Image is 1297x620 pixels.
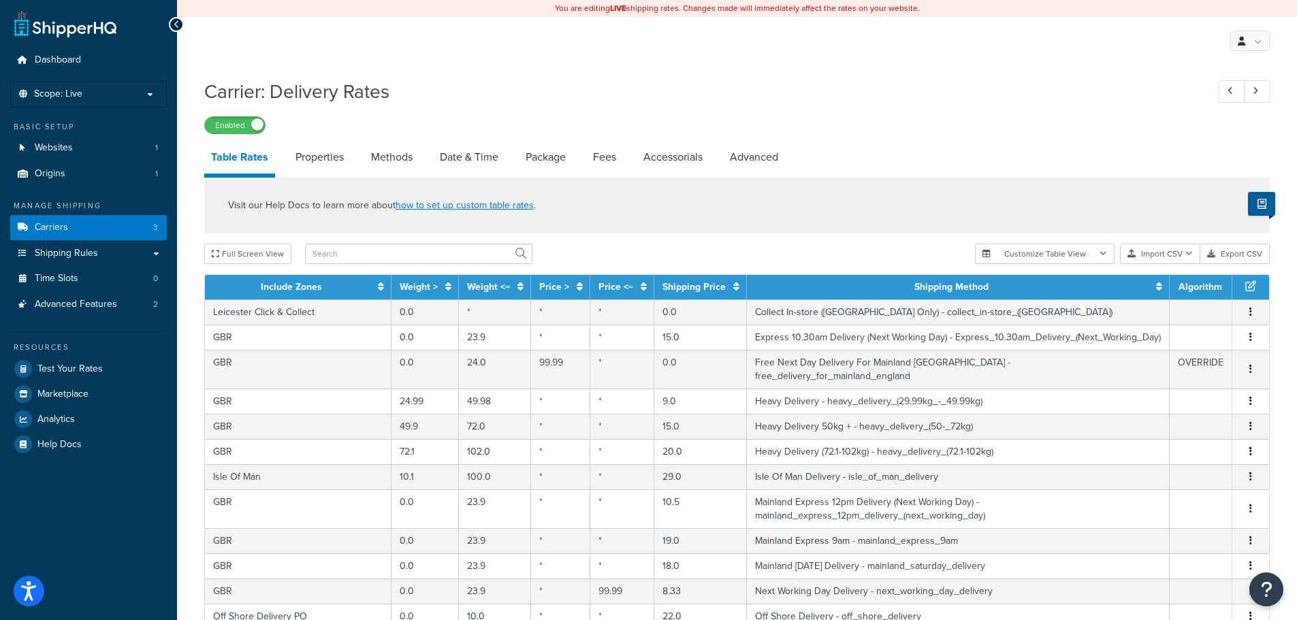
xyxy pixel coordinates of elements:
[204,78,1194,105] h1: Carrier: Delivery Rates
[586,141,623,174] a: Fees
[654,553,747,578] td: 18.0
[459,389,531,414] td: 49.98
[204,141,275,178] a: Table Rates
[205,325,391,350] td: GBR
[747,325,1170,350] td: Express 10.30am Delivery (Next Working Day) - Express_10.30am_Delivery_(Next_Working_Day)
[153,273,158,284] span: 0
[35,248,98,259] span: Shipping Rules
[519,141,573,174] a: Package
[747,464,1170,489] td: Isle Of Man Delivery - isle_of_man_delivery
[10,432,167,457] a: Help Docs
[305,244,532,264] input: Search
[34,88,82,100] span: Scope: Live
[391,439,459,464] td: 72.1
[598,280,633,294] a: Price <=
[459,553,531,578] td: 23.9
[10,48,167,73] a: Dashboard
[975,244,1115,264] button: Customize Table View
[10,161,167,186] li: Origins
[539,280,569,294] a: Price >
[747,528,1170,553] td: Mainland Express 9am - mainland_express_9am
[155,142,158,154] span: 1
[747,439,1170,464] td: Heavy Delivery (72.1-102kg) - heavy_delivery_(72.1-102kg)
[467,280,510,294] a: Weight <=
[37,389,89,400] span: Marketplace
[459,464,531,489] td: 100.0
[1200,244,1270,264] button: Export CSV
[1170,350,1232,389] td: OVERRIDE
[10,121,167,133] div: Basic Setup
[637,141,709,174] a: Accessorials
[35,299,117,310] span: Advanced Features
[914,280,989,294] a: Shipping Method
[153,299,158,310] span: 2
[35,54,81,66] span: Dashboard
[662,280,726,294] a: Shipping Price
[35,168,65,180] span: Origins
[654,489,747,528] td: 10.5
[747,414,1170,439] td: Heavy Delivery 50kg + - heavy_delivery_(50-_72kg)
[10,215,167,240] li: Carriers
[459,489,531,528] td: 23.9
[10,135,167,161] li: Websites
[10,215,167,240] a: Carriers3
[10,135,167,161] a: Websites1
[205,117,265,133] label: Enabled
[654,389,747,414] td: 9.0
[155,168,158,180] span: 1
[723,141,785,174] a: Advanced
[459,350,531,389] td: 24.0
[37,439,82,451] span: Help Docs
[205,414,391,439] td: GBR
[37,363,103,375] span: Test Your Rates
[204,244,291,264] button: Full Screen View
[391,414,459,439] td: 49.9
[228,198,536,213] p: Visit our Help Docs to learn more about .
[10,382,167,406] a: Marketplace
[747,553,1170,578] td: Mainland [DATE] Delivery - mainland_saturday_delivery
[205,528,391,553] td: GBR
[459,414,531,439] td: 72.0
[747,578,1170,604] td: Next Working Day Delivery - next_working_day_delivery
[10,292,167,317] a: Advanced Features2
[590,578,654,604] td: 99.99
[37,414,75,425] span: Analytics
[459,325,531,350] td: 23.9
[10,292,167,317] li: Advanced Features
[205,464,391,489] td: Isle Of Man
[1248,192,1275,216] button: Show Help Docs
[205,389,391,414] td: GBR
[35,142,73,154] span: Websites
[1120,244,1200,264] button: Import CSV
[10,407,167,431] a: Analytics
[747,350,1170,389] td: Free Next Day Delivery For Mainland [GEOGRAPHIC_DATA] - free_delivery_for_mainland_england
[35,273,78,284] span: Time Slots
[654,578,747,604] td: 8.33
[205,553,391,578] td: GBR
[610,2,626,14] b: LIVE
[1170,275,1232,299] th: Algorithm
[654,464,747,489] td: 29.0
[10,357,167,381] a: Test Your Rates
[391,389,459,414] td: 24.99
[261,280,322,294] a: Include Zones
[654,350,747,389] td: 0.0
[391,299,459,325] td: 0.0
[459,439,531,464] td: 102.0
[531,350,590,389] td: 99.99
[747,489,1170,528] td: Mainland Express 12pm Delivery (Next Working Day) - mainland_express_12pm_delivery_(next_working_...
[391,489,459,528] td: 0.0
[10,241,167,266] a: Shipping Rules
[205,578,391,604] td: GBR
[391,350,459,389] td: 0.0
[10,200,167,212] div: Manage Shipping
[205,350,391,389] td: GBR
[459,578,531,604] td: 23.9
[10,161,167,186] a: Origins1
[459,528,531,553] td: 23.9
[1244,80,1270,103] a: Next Record
[205,489,391,528] td: GBR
